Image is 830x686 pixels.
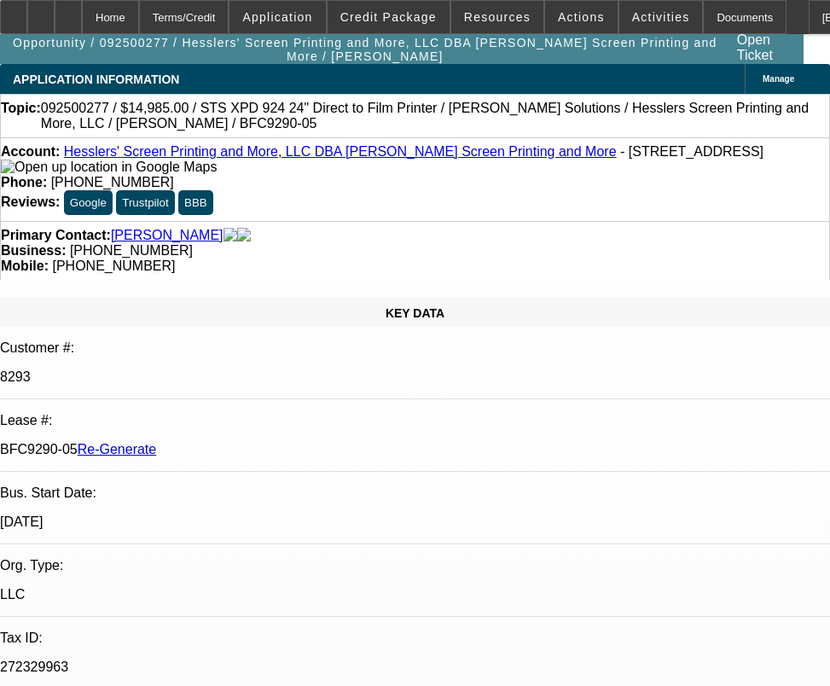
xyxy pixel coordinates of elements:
[1,160,217,174] a: View Google Maps
[464,10,531,24] span: Resources
[229,1,325,33] button: Application
[620,144,763,159] span: - [STREET_ADDRESS]
[237,228,251,243] img: linkedin-icon.png
[340,10,437,24] span: Credit Package
[1,144,60,159] strong: Account:
[1,228,111,243] strong: Primary Contact:
[1,243,66,258] strong: Business:
[1,101,41,131] strong: Topic:
[13,73,179,86] span: APPLICATION INFORMATION
[41,101,829,131] span: 092500277 / $14,985.00 / STS XPD 924 24" Direct to Film Printer / [PERSON_NAME] Solutions / Hessl...
[7,36,723,63] span: Opportunity / 092500277 / Hesslers' Screen Printing and More, LLC DBA [PERSON_NAME] Screen Printi...
[51,175,174,189] span: [PHONE_NUMBER]
[70,243,193,258] span: [PHONE_NUMBER]
[619,1,703,33] button: Activities
[223,228,237,243] img: facebook-icon.png
[178,190,213,215] button: BBB
[1,195,60,209] strong: Reviews:
[116,190,174,215] button: Trustpilot
[328,1,450,33] button: Credit Package
[451,1,543,33] button: Resources
[111,228,223,243] a: [PERSON_NAME]
[64,144,617,159] a: Hesslers' Screen Printing and More, LLC DBA [PERSON_NAME] Screen Printing and More
[1,160,217,175] img: Open up location in Google Maps
[64,190,113,215] button: Google
[52,259,175,273] span: [PHONE_NUMBER]
[730,26,802,70] a: Open Ticket
[1,175,47,189] strong: Phone:
[1,259,49,273] strong: Mobile:
[386,306,444,320] span: KEY DATA
[78,442,157,456] a: Re-Generate
[763,74,794,84] span: Manage
[632,10,690,24] span: Activities
[545,1,618,33] button: Actions
[558,10,605,24] span: Actions
[242,10,312,24] span: Application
